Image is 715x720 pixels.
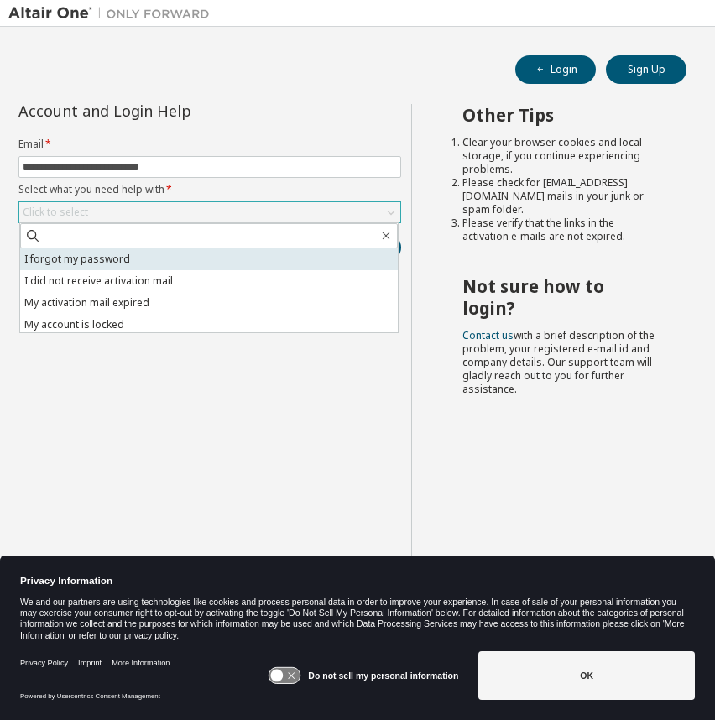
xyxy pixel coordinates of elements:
span: with a brief description of the problem, your registered e-mail id and company details. Our suppo... [462,328,655,396]
li: Clear your browser cookies and local storage, if you continue experiencing problems. [462,136,656,176]
li: Please check for [EMAIL_ADDRESS][DOMAIN_NAME] mails in your junk or spam folder. [462,176,656,217]
li: Please verify that the links in the activation e-mails are not expired. [462,217,656,243]
div: Click to select [23,206,88,219]
h2: Not sure how to login? [462,275,656,320]
a: Contact us [462,328,514,342]
h2: Other Tips [462,104,656,126]
li: I forgot my password [20,248,398,270]
button: Login [515,55,596,84]
img: Altair One [8,5,218,22]
label: Select what you need help with [18,183,401,196]
div: Account and Login Help [18,104,325,117]
button: Sign Up [606,55,686,84]
div: Click to select [19,202,400,222]
label: Email [18,138,401,151]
